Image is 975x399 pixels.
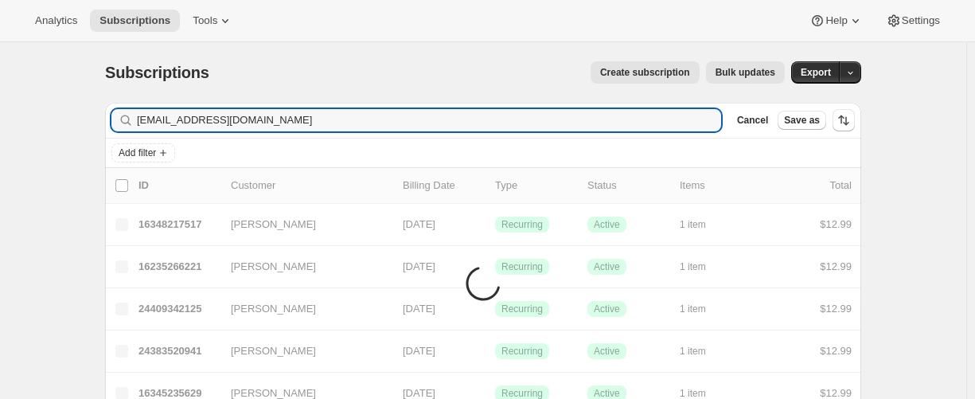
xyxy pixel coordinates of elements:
[876,10,950,32] button: Settings
[105,64,209,81] span: Subscriptions
[183,10,243,32] button: Tools
[706,61,785,84] button: Bulk updates
[716,66,775,79] span: Bulk updates
[784,114,820,127] span: Save as
[825,14,847,27] span: Help
[35,14,77,27] span: Analytics
[99,14,170,27] span: Subscriptions
[600,66,690,79] span: Create subscription
[119,147,156,159] span: Add filter
[791,61,840,84] button: Export
[591,61,700,84] button: Create subscription
[137,109,721,131] input: Filter subscribers
[800,10,872,32] button: Help
[737,114,768,127] span: Cancel
[833,109,855,131] button: Sort the results
[902,14,940,27] span: Settings
[778,111,826,130] button: Save as
[801,66,831,79] span: Export
[25,10,87,32] button: Analytics
[111,143,175,162] button: Add filter
[90,10,180,32] button: Subscriptions
[193,14,217,27] span: Tools
[731,111,774,130] button: Cancel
